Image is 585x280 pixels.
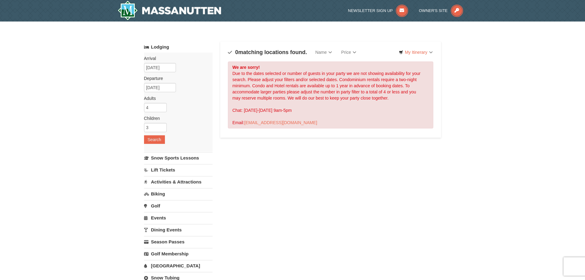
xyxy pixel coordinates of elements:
[144,176,213,187] a: Activities & Attractions
[144,135,165,144] button: Search
[144,115,208,121] label: Children
[232,65,260,70] strong: We are sorry!
[235,49,238,55] span: 0
[348,8,408,13] a: Newsletter Sign Up
[419,8,448,13] span: Owner's Site
[337,46,361,58] a: Price
[144,212,213,223] a: Events
[348,8,393,13] span: Newsletter Sign Up
[144,95,208,101] label: Adults
[118,1,221,20] img: Massanutten Resort Logo
[144,200,213,211] a: Golf
[244,120,317,125] a: [EMAIL_ADDRESS][DOMAIN_NAME]
[144,260,213,271] a: [GEOGRAPHIC_DATA]
[118,1,221,20] a: Massanutten Resort
[311,46,337,58] a: Name
[395,48,436,57] a: My Itinerary
[228,61,434,128] div: Due to the dates selected or number of guests in your party we are not showing availability for y...
[228,49,307,55] h4: matching locations found.
[144,164,213,175] a: Lift Tickets
[144,236,213,247] a: Season Passes
[144,41,213,53] a: Lodging
[144,152,213,164] a: Snow Sports Lessons
[419,8,463,13] a: Owner's Site
[144,75,208,81] label: Departure
[144,55,208,61] label: Arrival
[144,224,213,235] a: Dining Events
[144,248,213,259] a: Golf Membership
[144,188,213,199] a: Biking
